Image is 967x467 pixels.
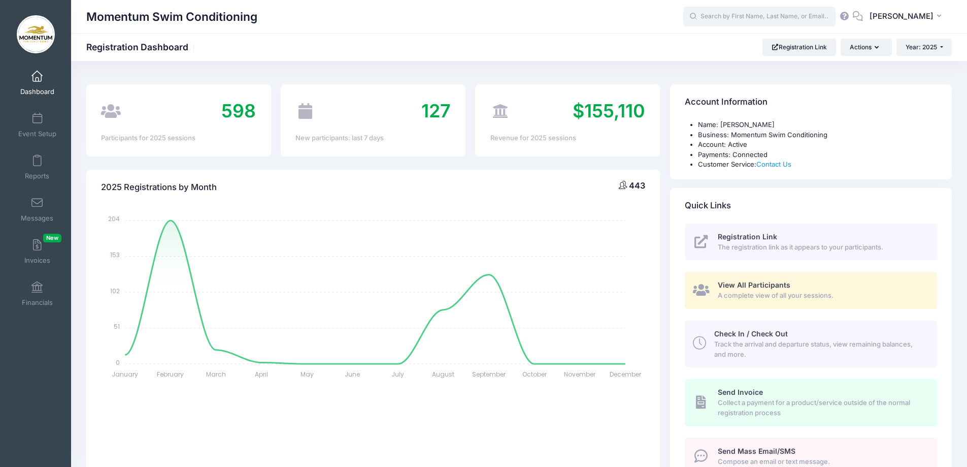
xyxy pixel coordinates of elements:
[870,11,933,22] span: [PERSON_NAME]
[112,370,139,379] tspan: January
[13,276,61,312] a: Financials
[685,272,937,309] a: View All Participants A complete view of all your sessions.
[472,370,506,379] tspan: September
[22,298,53,307] span: Financials
[432,370,455,379] tspan: August
[629,180,645,191] span: 443
[13,65,61,101] a: Dashboard
[714,329,788,338] span: Check In / Check Out
[698,130,937,140] li: Business: Momentum Swim Conditioning
[718,447,795,455] span: Send Mass Email/SMS
[421,100,451,122] span: 127
[522,370,547,379] tspan: October
[610,370,642,379] tspan: December
[20,87,54,96] span: Dashboard
[698,160,937,170] li: Customer Service:
[116,358,120,366] tspan: 0
[756,160,791,168] a: Contact Us
[18,130,56,138] span: Event Setup
[564,370,596,379] tspan: November
[221,100,256,122] span: 598
[111,251,120,259] tspan: 153
[714,339,925,359] span: Track the arrival and departure status, view remaining balances, and more.
[698,150,937,160] li: Payments: Connected
[573,100,645,122] span: $155,110
[301,370,314,379] tspan: May
[295,133,450,143] div: New participants: last 7 days
[685,88,768,117] h4: Account Information
[13,234,61,269] a: InvoicesNew
[111,286,120,295] tspan: 102
[718,291,925,301] span: A complete view of all your sessions.
[698,140,937,150] li: Account: Active
[718,457,925,467] span: Compose an email or text message.
[13,149,61,185] a: Reports
[392,370,405,379] tspan: July
[255,370,268,379] tspan: April
[685,224,937,261] a: Registration Link The registration link as it appears to your participants.
[25,172,49,180] span: Reports
[114,322,120,331] tspan: 51
[685,191,731,220] h4: Quick Links
[13,192,61,227] a: Messages
[21,214,53,223] span: Messages
[718,232,777,241] span: Registration Link
[24,256,50,265] span: Invoices
[906,43,937,51] span: Year: 2025
[718,242,925,253] span: The registration link as it appears to your participants.
[206,370,226,379] tspan: March
[896,39,952,56] button: Year: 2025
[43,234,61,242] span: New
[718,398,925,418] span: Collect a payment for a product/service outside of the normal registration process
[863,5,952,28] button: [PERSON_NAME]
[685,321,937,367] a: Check In / Check Out Track the arrival and departure status, view remaining balances, and more.
[685,379,937,426] a: Send Invoice Collect a payment for a product/service outside of the normal registration process
[490,133,645,143] div: Revenue for 2025 sessions
[17,15,55,53] img: Momentum Swim Conditioning
[683,7,836,27] input: Search by First Name, Last Name, or Email...
[86,42,197,52] h1: Registration Dashboard
[86,5,257,28] h1: Momentum Swim Conditioning
[13,107,61,143] a: Event Setup
[718,388,763,396] span: Send Invoice
[698,120,937,130] li: Name: [PERSON_NAME]
[345,370,360,379] tspan: June
[841,39,891,56] button: Actions
[101,173,217,202] h4: 2025 Registrations by Month
[718,281,790,289] span: View All Participants
[157,370,184,379] tspan: February
[101,133,256,143] div: Participants for 2025 sessions
[109,214,120,223] tspan: 204
[762,39,836,56] a: Registration Link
